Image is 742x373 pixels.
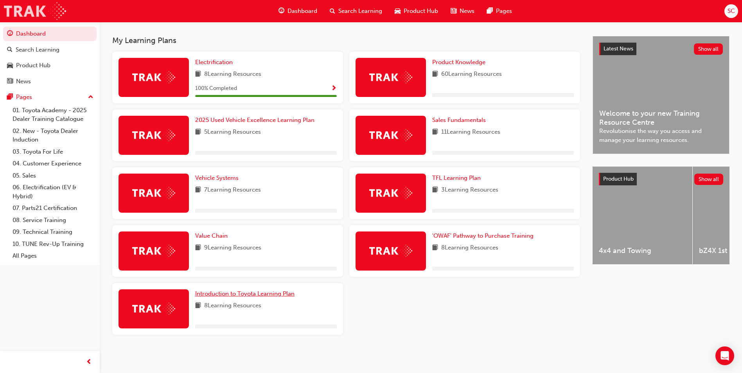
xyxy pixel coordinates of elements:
span: 4x4 and Towing [599,246,686,255]
span: Latest News [604,45,633,52]
a: 06. Electrification (EV & Hybrid) [9,181,97,202]
span: TFL Learning Plan [432,174,481,181]
a: Value Chain [195,231,231,240]
a: TFL Learning Plan [432,174,484,183]
span: pages-icon [7,94,13,101]
a: Product Knowledge [432,58,489,67]
span: Show Progress [331,85,337,92]
span: news-icon [451,6,456,16]
a: 2025 Used Vehicle Excellence Learning Plan [195,116,318,125]
span: Search Learning [338,7,382,16]
span: Revolutionise the way you access and manage your learning resources. [599,127,723,144]
span: book-icon [195,301,201,311]
span: Product Hub [603,176,634,182]
span: 11 Learning Resources [441,127,500,137]
a: search-iconSearch Learning [323,3,388,19]
a: Vehicle Systems [195,174,242,183]
span: Product Hub [404,7,438,16]
a: All Pages [9,250,97,262]
span: book-icon [195,185,201,195]
span: Pages [496,7,512,16]
button: Show all [694,174,724,185]
a: 03. Toyota For Life [9,146,97,158]
span: 100 % Completed [195,84,237,93]
a: Dashboard [3,27,97,41]
a: 10. TUNE Rev-Up Training [9,238,97,250]
span: car-icon [7,62,13,69]
a: Product Hub [3,58,97,73]
span: 2025 Used Vehicle Excellence Learning Plan [195,117,314,124]
div: Product Hub [16,61,50,70]
span: book-icon [195,243,201,253]
a: News [3,74,97,89]
div: Open Intercom Messenger [715,346,734,365]
button: Pages [3,90,97,104]
span: 8 Learning Resources [204,70,261,79]
span: News [460,7,474,16]
span: up-icon [88,92,93,102]
span: 8 Learning Resources [441,243,498,253]
span: pages-icon [487,6,493,16]
span: book-icon [432,185,438,195]
span: Value Chain [195,232,228,239]
a: Introduction to Toyota Learning Plan [195,289,298,298]
a: 'OWAF' Pathway to Purchase Training [432,231,537,240]
span: 3 Learning Resources [441,185,498,195]
span: 60 Learning Resources [441,70,502,79]
a: news-iconNews [444,3,481,19]
span: book-icon [195,70,201,79]
button: DashboardSearch LearningProduct HubNews [3,25,97,90]
a: car-iconProduct Hub [388,3,444,19]
span: guage-icon [278,6,284,16]
div: News [16,77,31,86]
span: Welcome to your new Training Resource Centre [599,109,723,127]
a: Electrification [195,58,236,67]
img: Trak [132,187,175,199]
span: book-icon [432,70,438,79]
span: 9 Learning Resources [204,243,261,253]
a: Latest NewsShow allWelcome to your new Training Resource CentreRevolutionise the way you access a... [593,36,729,154]
div: Pages [16,93,32,102]
a: Latest NewsShow all [599,43,723,55]
img: Trak [132,245,175,257]
span: 8 Learning Resources [204,301,261,311]
span: Introduction to Toyota Learning Plan [195,290,295,297]
a: 07. Parts21 Certification [9,202,97,214]
span: search-icon [330,6,335,16]
h3: My Learning Plans [112,36,580,45]
span: Product Knowledge [432,59,485,66]
img: Trak [132,129,175,141]
span: book-icon [432,243,438,253]
a: guage-iconDashboard [272,3,323,19]
span: news-icon [7,78,13,85]
span: Sales Fundamentals [432,117,486,124]
span: Dashboard [287,7,317,16]
a: 08. Service Training [9,214,97,226]
img: Trak [132,303,175,315]
a: 4x4 and Towing [593,167,692,264]
span: SC [728,7,735,16]
a: Product HubShow all [599,173,723,185]
a: 02. New - Toyota Dealer Induction [9,125,97,146]
span: 5 Learning Resources [204,127,261,137]
button: Show Progress [331,84,337,93]
a: 09. Technical Training [9,226,97,238]
span: search-icon [7,47,13,54]
img: Trak [4,2,66,20]
a: pages-iconPages [481,3,518,19]
span: Vehicle Systems [195,174,239,181]
span: prev-icon [86,357,92,367]
img: Trak [369,187,412,199]
a: 01. Toyota Academy - 2025 Dealer Training Catalogue [9,104,97,125]
span: car-icon [395,6,401,16]
a: Sales Fundamentals [432,116,489,125]
img: Trak [369,129,412,141]
span: 7 Learning Resources [204,185,261,195]
span: Electrification [195,59,233,66]
span: book-icon [432,127,438,137]
img: Trak [369,71,412,83]
img: Trak [369,245,412,257]
button: SC [724,4,738,18]
span: book-icon [195,127,201,137]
